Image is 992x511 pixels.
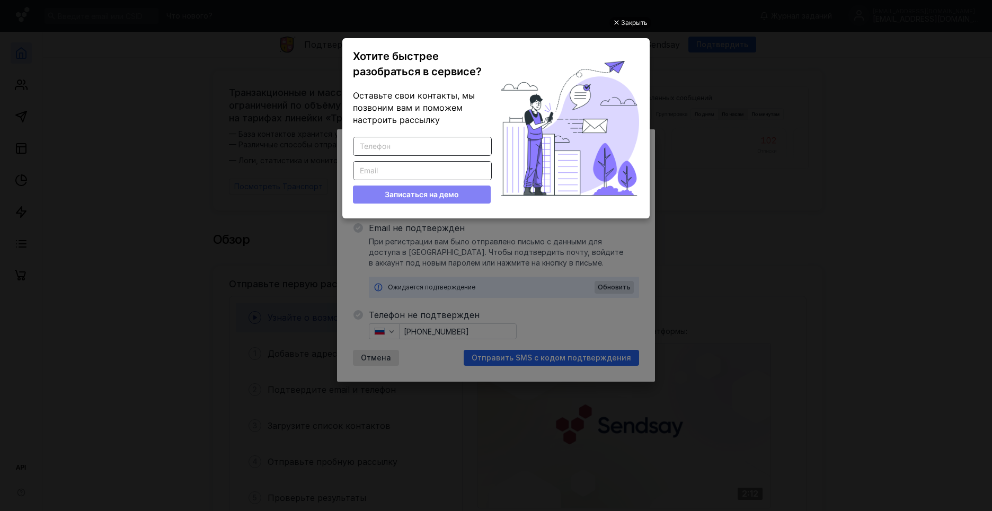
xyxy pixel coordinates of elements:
[353,137,491,155] input: Телефон
[353,90,475,125] span: Оставьте свои контакты, мы позвоним вам и поможем настроить рассылку
[353,186,491,204] button: Записаться на демо
[621,17,648,29] div: Закрыть
[353,162,491,180] input: Email
[353,50,482,78] span: Хотите быстрее разобраться в сервисе?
